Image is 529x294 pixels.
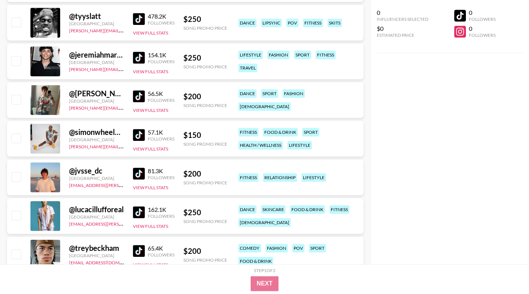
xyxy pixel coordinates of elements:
div: 478.2K [148,13,174,20]
div: [GEOGRAPHIC_DATA] [69,214,124,220]
div: 0 [377,9,428,16]
div: [GEOGRAPHIC_DATA] [69,137,124,142]
div: [GEOGRAPHIC_DATA] [69,21,124,26]
div: @ tyyslatt [69,12,124,21]
div: sport [302,128,319,136]
div: 81.3K [148,167,174,175]
div: sport [261,89,278,98]
div: @ [PERSON_NAME].[PERSON_NAME].161 [69,89,124,98]
div: $ 250 [183,53,227,62]
button: View Full Stats [133,223,168,229]
a: [PERSON_NAME][EMAIL_ADDRESS][DOMAIN_NAME] [69,26,179,33]
div: 56.5K [148,90,174,97]
a: [PERSON_NAME][EMAIL_ADDRESS][DOMAIN_NAME] [69,142,179,149]
div: Song Promo Price [183,180,227,185]
div: Song Promo Price [183,103,227,108]
div: fashion [283,89,305,98]
div: Song Promo Price [183,25,227,31]
div: 154.1K [148,51,174,59]
div: fashion [265,244,288,252]
div: lipsync [261,19,282,27]
iframe: Drift Widget Chat Controller [492,257,520,285]
div: Followers [148,252,174,258]
div: 0 [469,25,496,32]
div: Step 1 of 2 [254,268,275,273]
div: sport [309,244,326,252]
div: dance [238,19,257,27]
div: food & drink [263,128,298,136]
div: pov [292,244,304,252]
div: fitness [316,51,336,59]
div: Song Promo Price [183,141,227,147]
a: [PERSON_NAME][EMAIL_ADDRESS][DOMAIN_NAME] [69,65,179,72]
div: Followers [148,97,174,103]
div: health / wellness [238,141,283,149]
div: dance [238,89,257,98]
div: Followers [148,59,174,64]
a: [EMAIL_ADDRESS][PERSON_NAME][DOMAIN_NAME] [69,220,179,227]
button: View Full Stats [133,30,168,36]
div: fitness [303,19,323,27]
div: $0 [377,25,428,32]
div: skits [327,19,342,27]
div: Song Promo Price [183,64,227,70]
div: skincare [261,205,285,214]
div: @ jvsse_dc [69,166,124,175]
a: [EMAIL_ADDRESS][DOMAIN_NAME] [69,258,144,265]
div: fitness [238,128,258,136]
div: lifestyle [238,51,263,59]
button: View Full Stats [133,69,168,74]
div: @ jeremiahmartinelli [69,50,124,59]
div: sport [294,51,311,59]
div: $ 250 [183,14,227,24]
div: dance [238,205,257,214]
div: Song Promo Price [183,219,227,224]
div: food & drink [290,205,325,214]
div: Estimated Price [377,32,428,38]
button: View Full Stats [133,185,168,190]
div: Followers [469,32,496,38]
button: View Full Stats [133,262,168,268]
a: [EMAIL_ADDRESS][PERSON_NAME][DOMAIN_NAME] [69,181,179,188]
div: Followers [148,20,174,26]
div: Song Promo Price [183,257,227,263]
div: Influencers Selected [377,16,428,22]
a: [PERSON_NAME][EMAIL_ADDRESS][PERSON_NAME][DOMAIN_NAME] [69,104,214,111]
div: Followers [148,175,174,180]
div: 162.1K [148,206,174,213]
div: Followers [469,16,496,22]
div: $ 250 [183,208,227,217]
div: lifestyle [287,141,312,149]
div: comedy [238,244,261,252]
div: Followers [148,213,174,219]
div: @ simonwheeler10 [69,127,124,137]
div: $ 200 [183,92,227,101]
div: [GEOGRAPHIC_DATA] [69,175,124,181]
button: Next [251,276,278,291]
div: [DEMOGRAPHIC_DATA] [238,102,291,111]
div: Followers [148,136,174,142]
div: 0 [469,9,496,16]
div: relationship [263,173,297,182]
div: pov [286,19,298,27]
div: [DEMOGRAPHIC_DATA] [238,218,291,227]
div: $ 150 [183,130,227,140]
div: food & drink [238,257,273,265]
div: $ 200 [183,169,227,178]
div: $ 200 [183,246,227,256]
img: TikTok [133,129,145,141]
img: TikTok [133,206,145,218]
div: 65.4K [148,245,174,252]
img: TikTok [133,168,145,180]
div: @ treybeckham [69,243,124,253]
div: fitness [238,173,258,182]
div: fashion [267,51,290,59]
div: [GEOGRAPHIC_DATA] [69,59,124,65]
img: TikTok [133,13,145,25]
div: fitness [329,205,349,214]
img: TikTok [133,90,145,102]
div: [GEOGRAPHIC_DATA] [69,98,124,104]
div: @ lucacillufforeal [69,205,124,214]
div: lifestyle [301,173,326,182]
button: View Full Stats [133,107,168,113]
